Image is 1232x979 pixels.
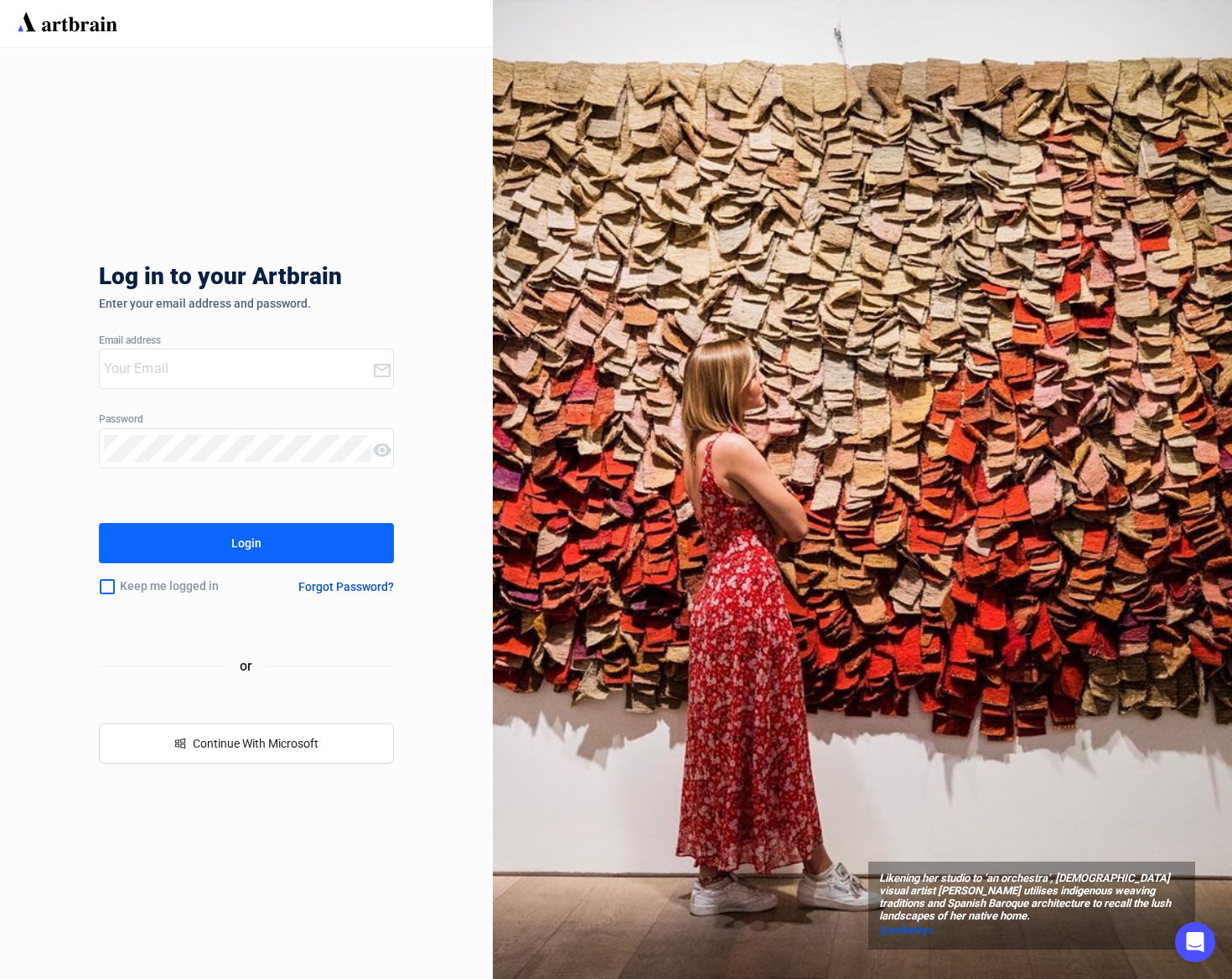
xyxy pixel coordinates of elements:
[1175,922,1215,962] div: Open Intercom Messenger
[298,580,394,593] div: Forgot Password?
[99,297,395,310] div: Enter your email address and password.
[99,414,395,426] div: Password
[99,523,395,563] button: Login
[879,922,1184,939] a: @sothebys
[99,335,395,347] div: Email address
[99,723,395,764] button: windowsContinue With Microsoft
[193,737,318,750] span: Continue With Microsoft
[104,355,373,382] input: Your Email
[231,530,261,557] div: Login
[174,738,186,749] span: windows
[99,569,261,604] div: Keep me logged in
[879,924,934,936] span: @sothebys
[99,263,602,297] div: Log in to your Artbrain
[879,873,1184,923] span: Likening her studio to ‘an orchestra’, [DEMOGRAPHIC_DATA] visual artist [PERSON_NAME] utilises in...
[226,655,266,676] span: or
